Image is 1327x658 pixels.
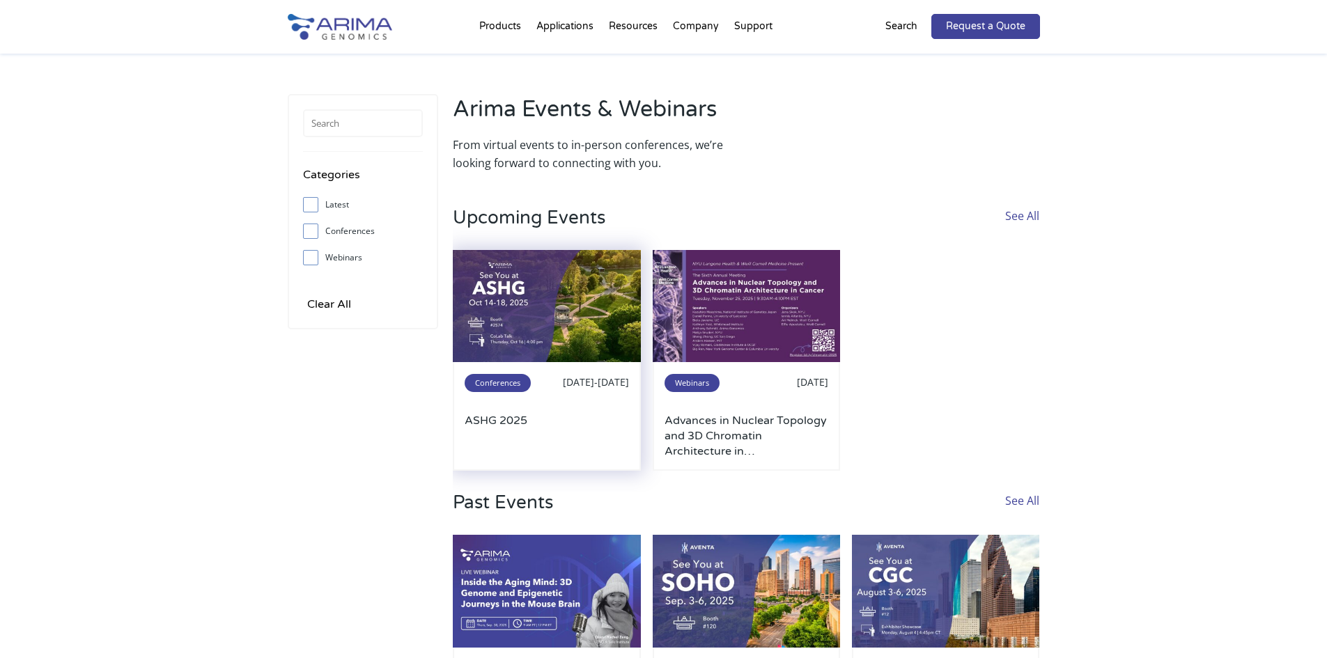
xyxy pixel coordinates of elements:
span: [DATE] [797,375,828,389]
p: From virtual events to in-person conferences, we’re looking forward to connecting with you. [453,136,739,172]
a: See All [1005,492,1039,535]
label: Latest [303,194,423,215]
a: Request a Quote [931,14,1040,39]
span: Webinars [665,374,720,392]
img: Use-This-For-Webinar-Images-2-500x300.jpg [453,535,641,648]
span: [DATE]-[DATE] [563,375,629,389]
input: Clear All [303,295,355,314]
img: CGC-2025-500x300.jpg [852,535,1040,648]
h3: Past Events [453,492,553,535]
a: Advances in Nuclear Topology and 3D Chromatin Architecture in [MEDICAL_DATA] [665,413,829,459]
label: Conferences [303,221,423,242]
img: SOHO-2025-500x300.jpg [653,535,841,648]
h3: Upcoming Events [453,207,605,250]
a: See All [1005,207,1039,250]
input: Search [303,109,423,137]
a: ASHG 2025 [465,413,629,459]
p: Search [885,17,917,36]
img: Arima-Genomics-logo [288,14,392,40]
img: NYU-X-Post-No-Agenda-500x300.jpg [653,250,841,363]
span: Conferences [465,374,531,392]
h2: Arima Events & Webinars [453,94,739,136]
label: Webinars [303,247,423,268]
h4: Categories [303,166,423,194]
img: ashg-2025-500x300.jpg [453,250,641,363]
